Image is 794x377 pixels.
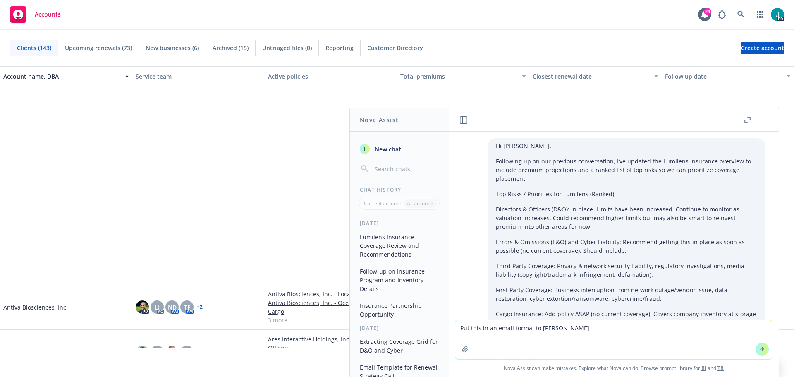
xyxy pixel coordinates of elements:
[496,157,757,183] p: Following up on our previous conversation, I’ve updated the Lumilens insurance overview to includ...
[496,142,757,150] p: Hi [PERSON_NAME],
[153,348,162,357] span: ND
[496,310,757,327] p: Cargo Insurance: Add policy ASAP (no current coverage). Covers company inventory at storage locat...
[407,200,435,207] p: All accounts
[35,11,61,18] span: Accounts
[146,43,199,52] span: New businesses (6)
[268,335,394,352] a: Ares Interactive Holdings, Inc. - Directors and Officers
[397,66,529,86] button: Total premiums
[356,230,442,261] button: Lumilens Insurance Coverage Review and Recommendations
[752,6,768,23] a: Switch app
[373,145,401,154] span: New chat
[452,360,775,377] span: Nova Assist can make mistakes. Explore what Nova can do: Browse prompt library for and
[496,205,757,231] p: Directors & Officers (D&O): In place. Limits have been increased. Continue to monitor as valuatio...
[136,346,149,359] img: photo
[741,40,784,56] span: Create account
[662,66,794,86] button: Follow up date
[356,142,442,156] button: New chat
[268,290,394,298] a: Antiva Biosciences, Inc. - Local Placement
[268,298,394,316] a: Antiva Biosciences, Inc. - Ocean Marine / Cargo
[183,348,191,357] span: DK
[3,303,68,312] a: Antiva Biosciences, Inc.
[533,72,649,81] div: Closest renewal date
[268,72,394,81] div: Active policies
[184,303,190,312] span: TF
[136,72,261,81] div: Service team
[65,43,132,52] span: Upcoming renewals (73)
[262,43,312,52] span: Untriaged files (0)
[717,365,724,372] a: TR
[213,43,249,52] span: Archived (15)
[496,238,757,255] p: Errors & Omissions (E&O) and Cyber Liability: Recommend getting this in place as soon as possible...
[155,303,160,312] span: LI
[17,43,51,52] span: Clients (143)
[132,66,265,86] button: Service team
[197,305,203,310] a: + 2
[455,320,772,359] textarea: Put this in an email format to [PERSON_NAME]
[168,303,177,312] span: ND
[496,286,757,303] p: First Party Coverage: Business interruption from network outage/vendor issue, data restoration, c...
[7,3,64,26] a: Accounts
[665,72,782,81] div: Follow up date
[714,6,730,23] a: Report a Bug
[265,66,397,86] button: Active policies
[3,348,86,357] a: Ares Interactive Holdings, Inc.
[136,300,149,314] img: photo
[529,66,662,86] button: Closest renewal date
[373,163,439,175] input: Search chats
[356,299,442,321] button: Insurance Partnership Opportunity
[367,43,423,52] span: Customer Directory
[350,186,449,193] div: Chat History
[741,42,784,54] a: Create account
[350,220,449,227] div: [DATE]
[360,115,399,124] h1: Nova Assist
[350,324,449,331] div: [DATE]
[364,200,401,207] p: Current account
[704,8,711,15] div: 24
[701,365,706,372] a: BI
[268,316,394,324] a: 3 more
[496,190,757,198] p: Top Risks / Priorities for Lumilens (Ranked)
[496,262,757,279] p: Third Party Coverage: Privacy & network security liability, regulatory investigations, media liab...
[165,346,179,359] img: photo
[733,6,749,23] a: Search
[400,72,517,81] div: Total premiums
[356,264,442,295] button: Follow-up on Insurance Program and Inventory Details
[325,43,354,52] span: Reporting
[771,8,784,21] img: photo
[356,335,442,357] button: Extracting Coverage Grid for D&O and Cyber
[3,72,120,81] div: Account name, DBA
